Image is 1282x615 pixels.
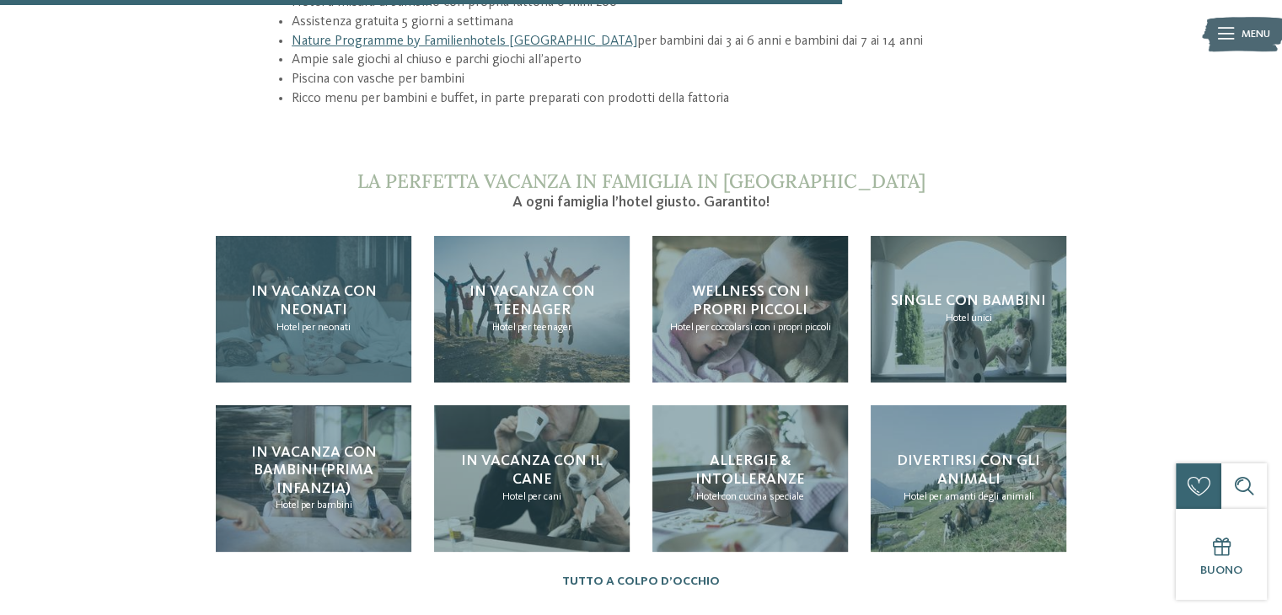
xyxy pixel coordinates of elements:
span: Single con bambini [891,293,1046,308]
li: per bambini dai 3 ai 6 anni e bambini dai 7 ai 14 anni [292,32,1001,51]
span: Hotel [696,491,720,502]
span: per teenager [518,322,571,333]
span: In vacanza con bambini (prima infanzia) [251,445,377,496]
a: Nature Programme by Familienhotels [GEOGRAPHIC_DATA] [292,35,637,48]
a: Fattoria per bambini nei Familienhotel: un sogno In vacanza con bambini (prima infanzia) Hotel pe... [216,405,411,552]
span: Hotel [945,313,968,324]
li: Ampie sale giochi al chiuso e parchi giochi all’aperto [292,51,1001,70]
span: In vacanza con neonati [251,284,377,318]
span: Buono [1200,564,1242,576]
span: Hotel [276,322,300,333]
span: Hotel [276,500,299,511]
span: Hotel [669,322,693,333]
a: Fattoria per bambini nei Familienhotel: un sogno In vacanza con il cane Hotel per cani [434,405,630,552]
span: unici [970,313,991,324]
span: Allergie & intolleranze [695,453,805,487]
li: Assistenza gratuita 5 giorni a settimana [292,13,1001,32]
span: per amanti degli animali [928,491,1033,502]
span: A ogni famiglia l’hotel giusto. Garantito! [512,195,770,210]
a: Fattoria per bambini nei Familienhotel: un sogno Single con bambini Hotel unici [871,236,1066,382]
span: Divertirsi con gli animali [897,453,1040,487]
a: Fattoria per bambini nei Familienhotel: un sogno Allergie & intolleranze Hotel con cucina speciale [652,405,848,552]
span: per bambini [301,500,352,511]
a: Fattoria per bambini nei Familienhotel: un sogno In vacanza con neonati Hotel per neonati [216,236,411,382]
span: con cucina speciale [721,491,804,502]
li: Ricco menu per bambini e buffet, in parte preparati con prodotti della fattoria [292,89,1001,109]
span: Wellness con i propri piccoli [691,284,808,318]
a: Fattoria per bambini nei Familienhotel: un sogno Wellness con i propri piccoli Hotel per coccolar... [652,236,848,382]
li: Piscina con vasche per bambini [292,70,1001,89]
span: Hotel [903,491,926,502]
a: Buono [1176,509,1267,600]
span: Hotel [502,491,526,502]
span: per cani [528,491,561,502]
span: In vacanza con teenager [469,284,595,318]
span: per coccolarsi con i propri piccoli [695,322,830,333]
a: Tutto a colpo d’occhio [562,575,720,589]
a: Fattoria per bambini nei Familienhotel: un sogno In vacanza con teenager Hotel per teenager [434,236,630,382]
span: La perfetta vacanza in famiglia in [GEOGRAPHIC_DATA] [357,168,925,193]
span: per neonati [302,322,351,333]
span: In vacanza con il cane [461,453,603,487]
span: Hotel [492,322,516,333]
a: Fattoria per bambini nei Familienhotel: un sogno Divertirsi con gli animali Hotel per amanti degl... [871,405,1066,552]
